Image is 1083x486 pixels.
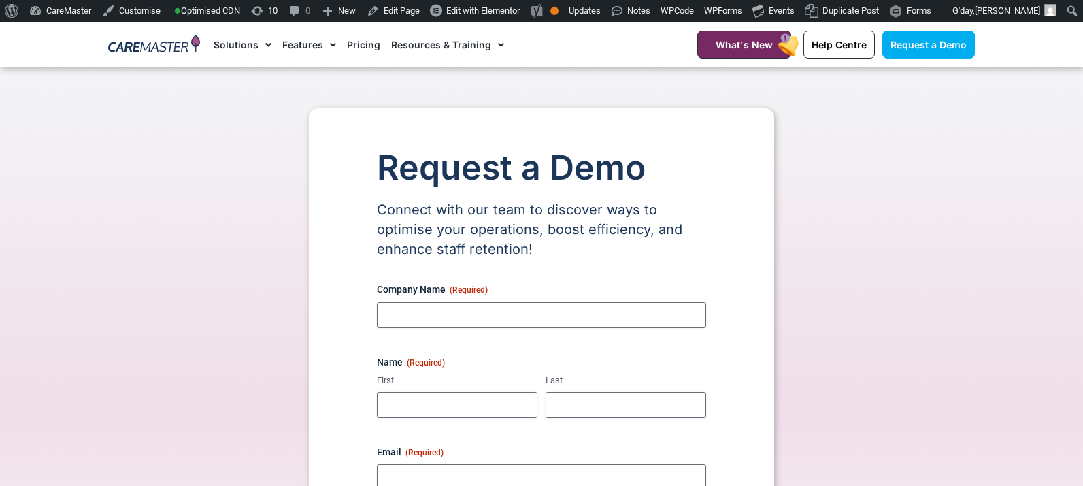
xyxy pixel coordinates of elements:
span: What's New [716,39,773,50]
legend: Name [377,355,445,369]
a: Resources & Training [391,22,504,67]
label: Company Name [377,282,706,296]
a: Help Centre [803,31,875,59]
h1: Request a Demo [377,149,706,187]
p: Connect with our team to discover ways to optimise your operations, boost efficiency, and enhance... [377,200,706,259]
span: (Required) [407,358,445,368]
label: Last [546,374,706,387]
label: First [377,374,537,387]
span: Request a Demo [890,39,967,50]
span: Edit with Elementor [446,5,520,16]
img: CareMaster Logo [108,35,200,55]
span: [PERSON_NAME] [975,5,1040,16]
span: (Required) [450,285,488,295]
a: What's New [697,31,791,59]
a: Solutions [214,22,271,67]
a: Request a Demo [882,31,975,59]
span: Help Centre [812,39,867,50]
a: Pricing [347,22,380,67]
span: (Required) [405,448,444,457]
div: OK [550,7,559,15]
a: Features [282,22,336,67]
nav: Menu [214,22,664,67]
label: Email [377,445,706,459]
